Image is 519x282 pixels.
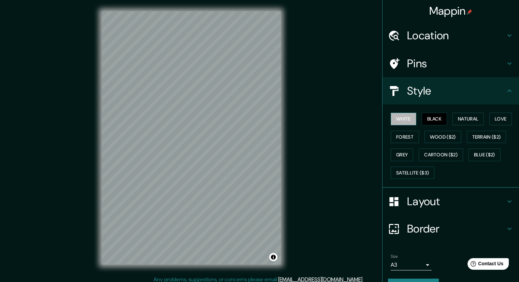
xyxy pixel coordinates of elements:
[383,77,519,104] div: Style
[452,113,484,125] button: Natural
[391,167,434,179] button: Satellite ($3)
[269,253,277,261] button: Toggle attribution
[383,50,519,77] div: Pins
[458,255,511,274] iframe: Help widget launcher
[383,22,519,49] div: Location
[467,9,472,15] img: pin-icon.png
[391,131,419,143] button: Forest
[391,259,432,270] div: A3
[407,57,505,70] h4: Pins
[383,188,519,215] div: Layout
[391,254,398,259] label: Size
[383,215,519,242] div: Border
[407,195,505,208] h4: Layout
[422,113,447,125] button: Black
[102,11,281,265] canvas: Map
[429,4,473,18] h4: Mappin
[407,29,505,42] h4: Location
[419,149,463,161] button: Cartoon ($2)
[489,113,512,125] button: Love
[424,131,461,143] button: Wood ($2)
[467,131,506,143] button: Terrain ($2)
[468,149,501,161] button: Blue ($2)
[407,222,505,236] h4: Border
[391,113,416,125] button: White
[391,149,413,161] button: Grey
[407,84,505,98] h4: Style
